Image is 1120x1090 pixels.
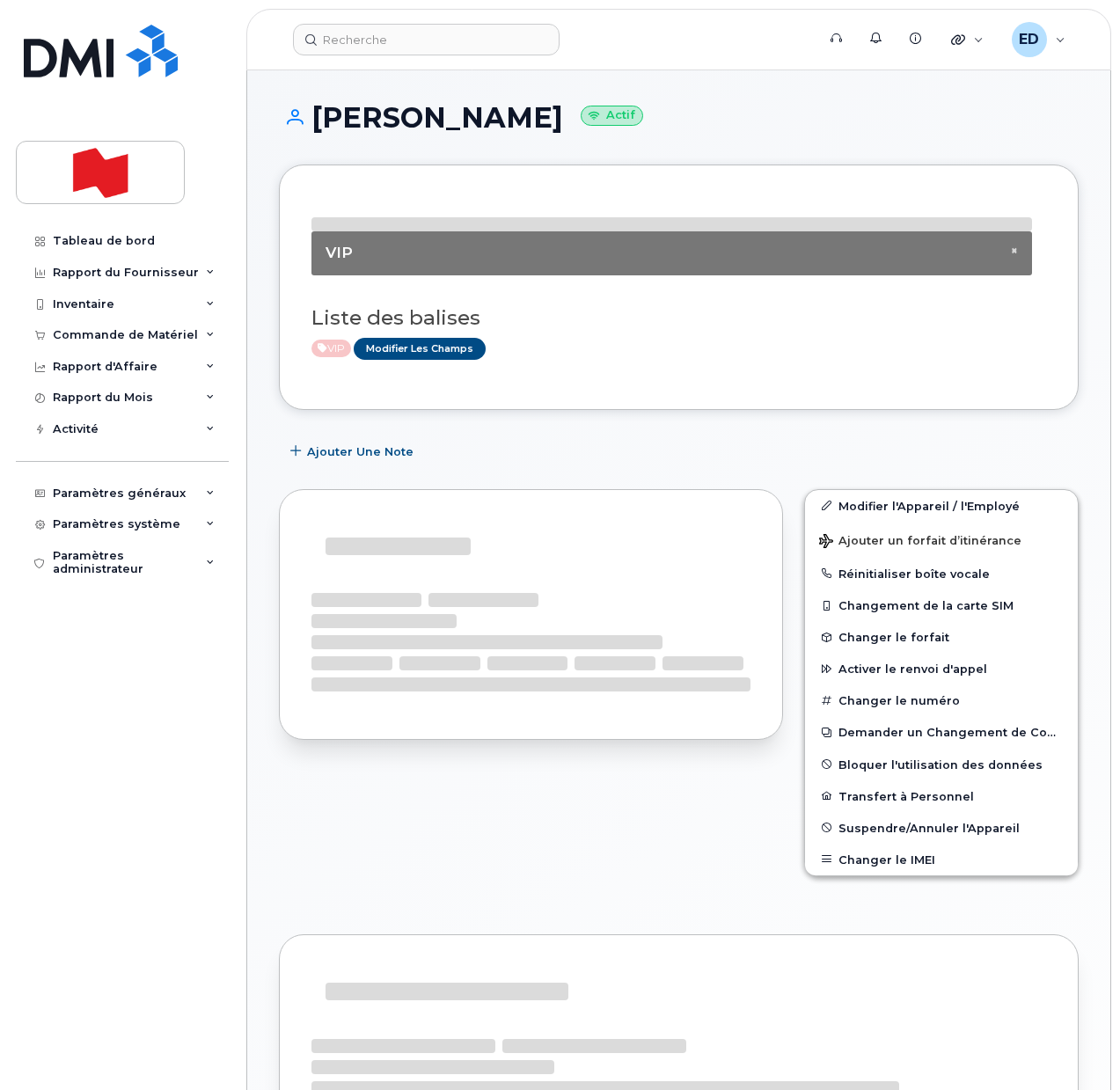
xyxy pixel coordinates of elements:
button: Changer le numéro [805,684,1078,716]
a: Modifier les Champs [354,338,486,360]
span: Ajouter un forfait d’itinérance [819,534,1021,551]
span: Changer le forfait [838,631,949,644]
span: VIP [326,244,353,261]
button: Activer le renvoi d'appel [805,653,1078,684]
button: Demander un Changement de Compte [805,716,1078,748]
a: Modifier l'Appareil / l'Employé [805,490,1078,522]
button: Réinitialiser boîte vocale [805,558,1078,589]
button: Suspendre/Annuler l'Appareil [805,812,1078,844]
small: Actif [581,106,643,126]
span: Ajouter une Note [307,443,414,460]
button: Ajouter un forfait d’itinérance [805,522,1078,558]
button: Ajouter une Note [279,436,428,468]
span: Suspendre/Annuler l'Appareil [838,821,1020,834]
button: Changement de la carte SIM [805,589,1078,621]
button: Changer le IMEI [805,844,1078,875]
button: Changer le forfait [805,621,1078,653]
h1: [PERSON_NAME] [279,102,1079,133]
button: Close [1011,245,1018,257]
button: Transfert à Personnel [805,780,1078,812]
button: Bloquer l'utilisation des données [805,749,1078,780]
span: Active [311,340,351,357]
span: × [1011,244,1018,257]
span: Activer le renvoi d'appel [838,662,987,676]
h3: Liste des balises [311,307,1046,329]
